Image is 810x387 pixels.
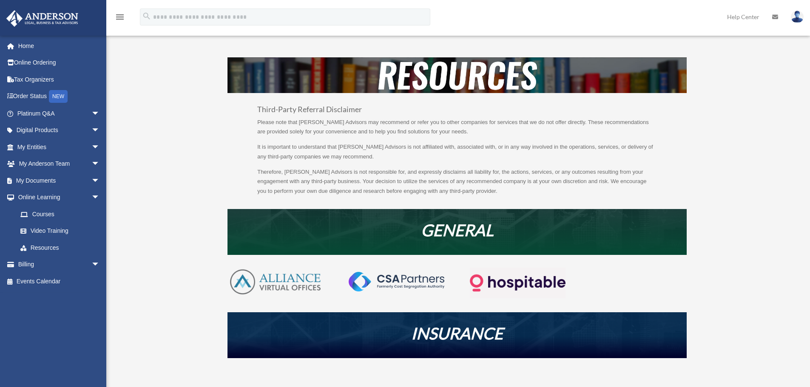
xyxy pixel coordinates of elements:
span: arrow_drop_down [91,189,108,206]
img: Logo-transparent-dark [470,268,566,299]
img: AVO-logo-1-color [227,268,323,297]
h3: Third-Party Referral Disclaimer [257,106,657,118]
p: It is important to understand that [PERSON_NAME] Advisors is not affiliated with, associated with... [257,142,657,167]
img: User Pic [791,11,804,23]
a: Tax Organizers [6,71,113,88]
em: GENERAL [421,220,494,240]
a: My Anderson Teamarrow_drop_down [6,155,113,172]
a: menu [115,15,125,22]
img: Anderson Advisors Platinum Portal [4,10,81,27]
p: Therefore, [PERSON_NAME] Advisors is not responsible for, and expressly disclaims all liability f... [257,167,657,196]
a: Video Training [12,223,113,240]
a: Events Calendar [6,273,113,290]
span: arrow_drop_down [91,256,108,274]
a: My Entitiesarrow_drop_down [6,138,113,155]
a: Digital Productsarrow_drop_down [6,122,113,139]
a: Order StatusNEW [6,88,113,105]
span: arrow_drop_down [91,138,108,156]
a: Resources [12,239,108,256]
a: Home [6,37,113,54]
span: arrow_drop_down [91,105,108,122]
a: Platinum Q&Aarrow_drop_down [6,105,113,122]
img: resources-header [227,57,687,93]
div: NEW [49,90,68,103]
p: Please note that [PERSON_NAME] Advisors may recommend or refer you to other companies for service... [257,118,657,143]
span: arrow_drop_down [91,122,108,139]
a: Online Learningarrow_drop_down [6,189,113,206]
a: Billingarrow_drop_down [6,256,113,273]
i: menu [115,12,125,22]
span: arrow_drop_down [91,172,108,189]
i: search [142,11,151,21]
a: Online Ordering [6,54,113,71]
a: My Documentsarrow_drop_down [6,172,113,189]
a: Courses [12,206,113,223]
span: arrow_drop_down [91,155,108,173]
em: INSURANCE [411,323,503,343]
img: CSA-partners-Formerly-Cost-Segregation-Authority [349,272,444,291]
